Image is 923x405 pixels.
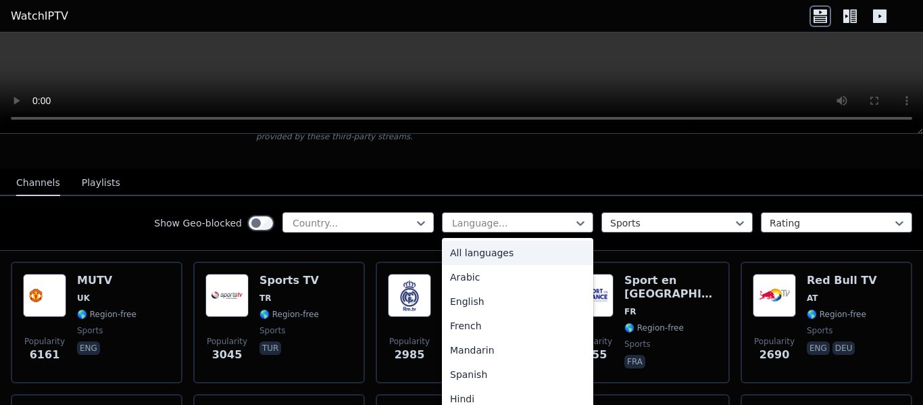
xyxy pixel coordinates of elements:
[754,336,795,347] span: Popularity
[389,336,430,347] span: Popularity
[395,347,425,363] span: 2985
[30,347,60,363] span: 6161
[624,355,645,368] p: fra
[207,336,247,347] span: Popularity
[205,274,249,317] img: Sports TV
[77,274,136,287] h6: MUTV
[624,306,636,317] span: FR
[388,274,431,317] img: Real Madrid TV
[807,309,866,320] span: 🌎 Region-free
[442,338,593,362] div: Mandarin
[807,274,877,287] h6: Red Bull TV
[212,347,243,363] span: 3045
[11,8,68,24] a: WatchIPTV
[154,216,242,230] label: Show Geo-blocked
[442,289,593,314] div: English
[624,323,684,333] span: 🌎 Region-free
[807,341,830,355] p: eng
[82,170,120,196] button: Playlists
[16,170,60,196] button: Channels
[259,341,281,355] p: tur
[442,265,593,289] div: Arabic
[753,274,796,317] img: Red Bull TV
[259,274,319,287] h6: Sports TV
[624,339,650,350] span: sports
[759,347,790,363] span: 2690
[624,274,718,301] h6: Sport en [GEOGRAPHIC_DATA]
[24,336,65,347] span: Popularity
[23,274,66,317] img: MUTV
[442,362,593,387] div: Spanish
[259,293,271,304] span: TR
[77,293,90,304] span: UK
[807,325,832,336] span: sports
[77,325,103,336] span: sports
[832,341,855,355] p: deu
[807,293,818,304] span: AT
[259,309,319,320] span: 🌎 Region-free
[77,341,100,355] p: eng
[77,309,136,320] span: 🌎 Region-free
[442,241,593,265] div: All languages
[442,314,593,338] div: French
[259,325,285,336] span: sports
